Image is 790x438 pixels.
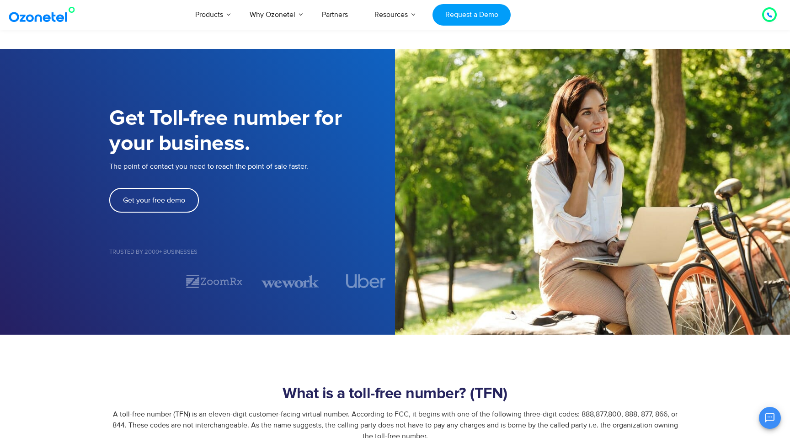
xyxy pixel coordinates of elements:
button: Open chat [759,407,781,429]
img: zoomrx.svg [185,273,243,289]
a: Request a Demo [432,4,511,26]
div: 2 / 7 [185,273,243,289]
div: 1 / 7 [109,276,167,287]
h5: Trusted by 2000+ Businesses [109,249,395,255]
img: uber.svg [346,274,386,288]
p: The point of contact you need to reach the point of sale faster. [109,161,395,172]
div: 4 / 7 [337,274,395,288]
div: Image Carousel [109,273,395,289]
a: Get your free demo [109,188,199,213]
div: 3 / 7 [262,273,319,289]
h2: What is a toll-free number? (TFN) [109,385,681,403]
span: Get your free demo [123,197,185,204]
img: wework.svg [262,273,319,289]
h1: Get Toll-free number for your business. [109,106,395,156]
